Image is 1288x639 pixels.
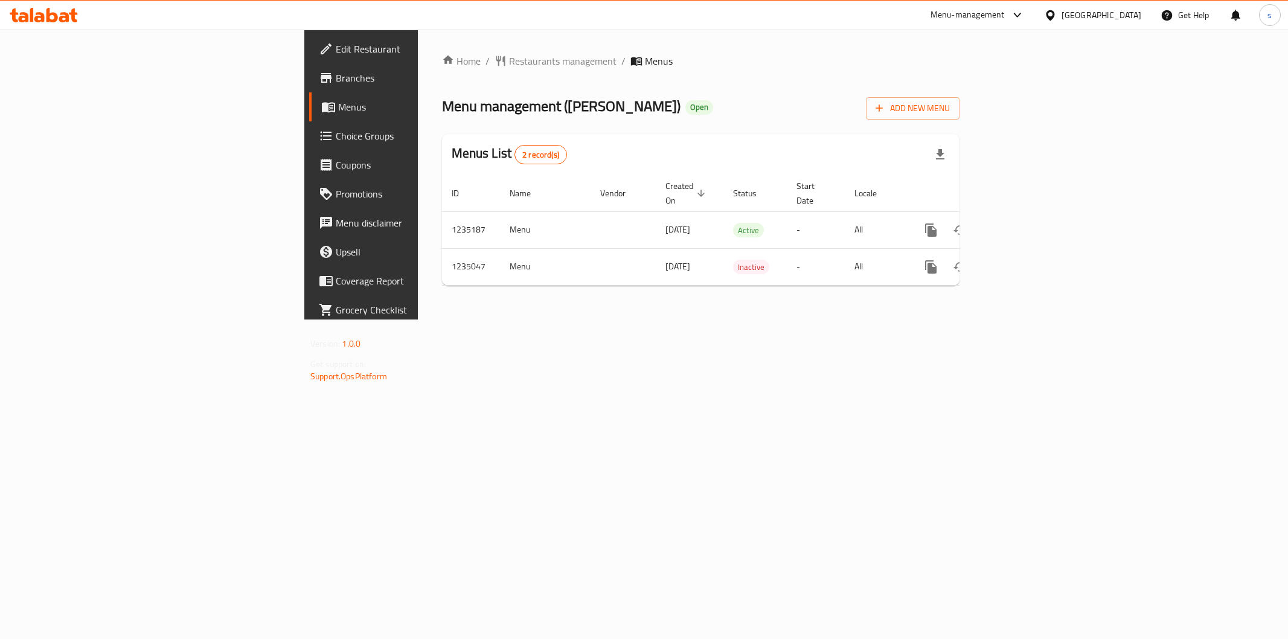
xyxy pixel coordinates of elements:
div: [GEOGRAPHIC_DATA] [1062,8,1141,22]
span: Coupons [336,158,510,172]
span: Coverage Report [336,274,510,288]
div: Menu-management [931,8,1005,22]
a: Restaurants management [495,54,617,68]
span: [DATE] [665,258,690,274]
span: Status [733,186,772,201]
span: Choice Groups [336,129,510,143]
a: Support.OpsPlatform [310,368,387,384]
td: - [787,211,845,248]
a: Branches [309,63,519,92]
span: ID [452,186,475,201]
span: Menu disclaimer [336,216,510,230]
span: s [1267,8,1272,22]
span: Inactive [733,260,769,274]
span: 1.0.0 [342,336,360,352]
span: 2 record(s) [515,149,566,161]
span: Version: [310,336,340,352]
span: [DATE] [665,222,690,237]
a: Coverage Report [309,266,519,295]
span: Upsell [336,245,510,259]
span: Active [733,223,764,237]
h2: Menus List [452,144,567,164]
div: Open [685,100,713,115]
span: Menus [645,54,673,68]
div: Export file [926,140,955,169]
button: Add New Menu [866,97,960,120]
td: All [845,211,907,248]
li: / [621,54,626,68]
span: Open [685,102,713,112]
span: Add New Menu [876,101,950,116]
span: Get support on: [310,356,366,372]
a: Edit Restaurant [309,34,519,63]
a: Choice Groups [309,121,519,150]
span: Name [510,186,546,201]
button: more [917,216,946,245]
span: Start Date [796,179,830,208]
span: Menus [338,100,510,114]
a: Promotions [309,179,519,208]
a: Menus [309,92,519,121]
span: Grocery Checklist [336,303,510,317]
button: more [917,252,946,281]
span: Created On [665,179,709,208]
a: Grocery Checklist [309,295,519,324]
button: Change Status [946,252,975,281]
span: Vendor [600,186,641,201]
span: Menu management ( [PERSON_NAME] ) [442,92,681,120]
nav: breadcrumb [442,54,960,68]
th: Actions [907,175,1042,212]
div: Total records count [514,145,567,164]
a: Upsell [309,237,519,266]
td: All [845,248,907,285]
table: enhanced table [442,175,1042,286]
span: Locale [854,186,892,201]
td: Menu [500,248,591,285]
a: Coupons [309,150,519,179]
span: Restaurants management [509,54,617,68]
td: Menu [500,211,591,248]
td: - [787,248,845,285]
span: Branches [336,71,510,85]
span: Edit Restaurant [336,42,510,56]
a: Menu disclaimer [309,208,519,237]
span: Promotions [336,187,510,201]
button: Change Status [946,216,975,245]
